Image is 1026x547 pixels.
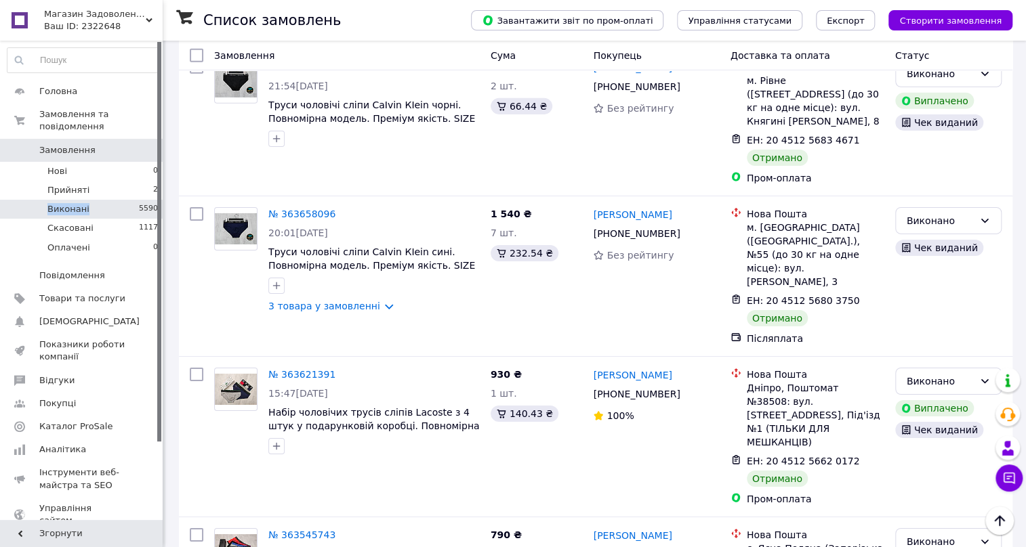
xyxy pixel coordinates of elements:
[607,250,674,261] span: Без рейтингу
[153,242,158,254] span: 0
[39,443,86,456] span: Аналітика
[895,240,983,256] div: Чек виданий
[593,208,672,221] a: [PERSON_NAME]
[268,388,328,399] span: 15:47[DATE]
[139,222,158,234] span: 1117
[44,8,146,20] span: Магазин Задоволеного Покупця :)
[747,456,860,466] span: ЕН: 20 4512 5662 0172
[39,269,105,282] span: Повідомлення
[593,81,680,92] span: [PHONE_NUMBER]
[153,184,158,196] span: 2
[482,14,653,26] span: Завантажити звіт по пром-оплаті
[39,397,76,410] span: Покупці
[907,213,974,228] div: Виконано
[7,48,159,72] input: Пошук
[593,368,672,382] a: [PERSON_NAME]
[747,528,884,542] div: Нова Пошта
[268,301,380,311] a: 3 товара у замовленні
[593,50,641,61] span: Покупець
[895,400,974,416] div: Виплачено
[747,310,808,326] div: Отримано
[491,81,517,91] span: 2 шт.
[215,66,257,98] img: Фото товару
[747,295,860,306] span: ЕН: 20 4512 5680 3750
[491,227,517,238] span: 7 шт.
[907,66,974,81] div: Виконано
[39,420,112,433] span: Каталог ProSale
[895,93,974,109] div: Виплачено
[47,242,90,254] span: Оплачені
[895,422,983,438] div: Чек виданий
[268,209,335,219] a: № 363658096
[491,369,522,380] span: 930 ₴
[607,103,674,114] span: Без рейтингу
[491,529,522,540] span: 790 ₴
[593,228,680,239] span: [PHONE_NUMBER]
[747,135,860,146] span: ЕН: 20 4512 5683 4671
[747,332,884,345] div: Післяплата
[39,85,77,97] span: Головна
[214,207,258,250] a: Фото товару
[731,50,830,61] span: Доставка та оплата
[491,209,532,219] span: 1 540 ₴
[268,369,335,380] a: № 363621391
[593,529,672,542] a: [PERSON_NAME]
[44,20,163,32] div: Ваш ID: 2322648
[214,50,274,61] span: Замовлення
[491,98,552,114] div: 66.44 ₴
[139,203,158,215] span: 5590
[895,114,983,131] div: Чек виданий
[747,171,884,185] div: Пром-оплата
[47,165,67,177] span: Нові
[471,10,663,30] button: Завантажити звіт по пром-оплаті
[816,10,876,30] button: Експорт
[39,144,96,156] span: Замовлення
[747,150,808,166] div: Отримано
[268,407,479,445] a: Набір чоловічих трусів сліпів Lacoste з 4 штук у подарунковій коробці. Повномірна модель. size XXL
[39,108,163,133] span: Замовлення та повідомлення
[491,245,558,261] div: 232.54 ₴
[907,374,974,389] div: Виконано
[996,464,1023,491] button: Чат з покупцем
[268,227,328,238] span: 20:01[DATE]
[747,492,884,506] div: Пром-оплата
[688,16,792,26] span: Управління статусами
[39,292,125,305] span: Товари та послуги
[47,222,94,234] span: Скасовані
[39,502,125,527] span: Управління сайтом
[214,60,258,104] a: Фото товару
[827,16,865,26] span: Експорт
[47,184,89,196] span: Прийняті
[47,203,89,215] span: Виконані
[491,406,558,422] div: 140.43 ₴
[747,471,808,487] div: Отримано
[153,165,158,177] span: 0
[39,466,125,491] span: Інструменти веб-майстра та SEO
[747,207,884,221] div: Нова Пошта
[39,338,125,363] span: Показники роботи компанії
[895,50,930,61] span: Статус
[985,506,1014,535] button: Наверх
[215,374,257,406] img: Фото товару
[747,221,884,288] div: м. [GEOGRAPHIC_DATA] ([GEOGRAPHIC_DATA].), №55 (до 30 кг на одне місце): вул. [PERSON_NAME], 3
[899,16,1002,26] span: Створити замовлення
[203,12,341,28] h1: Список замовлень
[677,10,802,30] button: Управління статусами
[491,388,517,399] span: 1 шт.
[888,10,1012,30] button: Створити замовлення
[747,74,884,128] div: м. Рівне ([STREET_ADDRESS] (до 30 кг на одне місце): вул. Княгині [PERSON_NAME], 8
[215,213,257,245] img: Фото товару
[268,100,475,137] a: Труси чоловічі сліпи СaІvіn КІеіn чорні. Повномірна модель. Преміум якість. SIZE XXL
[491,50,516,61] span: Cума
[268,246,475,284] a: Труси чоловічі сліпи СaІvіn КІеіn сині. Повномірна модель. Преміум якість. SIZE XXL
[39,374,75,387] span: Відгуки
[268,529,335,540] a: № 363545743
[593,389,680,399] span: [PHONE_NUMBER]
[607,410,634,421] span: 100%
[268,81,328,91] span: 21:54[DATE]
[747,368,884,381] div: Нова Пошта
[214,368,258,411] a: Фото товару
